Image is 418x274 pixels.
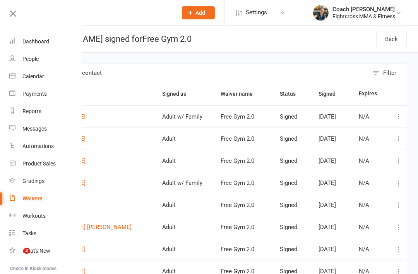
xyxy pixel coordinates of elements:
a: Payments [9,85,82,103]
div: Automations [22,143,54,149]
th: Expires [355,82,387,105]
span: Waiver name [221,91,261,97]
button: Signed [319,89,344,98]
span: [DATE] [319,135,336,142]
div: N/A [359,180,383,186]
td: Adult [159,238,217,260]
td: Signed [276,128,315,150]
a: [PERSON_NAME] [41,114,155,120]
td: Signed [276,194,315,216]
img: thumb_image1623694743.png [313,5,329,21]
div: [PERSON_NAME] signed for Free Gym 2.0 [26,26,192,52]
a: Poppy Whatling [41,202,155,209]
a: [PERSON_NAME] [41,158,155,164]
span: [DATE] [319,113,336,120]
span: [DATE] [319,246,336,253]
div: N/A [359,224,383,231]
a: Dashboard [9,33,82,50]
span: 2 [24,248,30,254]
span: [DATE] [319,224,336,231]
button: Add [182,6,215,19]
div: Payments [22,91,47,97]
span: Status [280,91,304,97]
a: Tasks [9,225,82,242]
a: Calendar [9,68,82,85]
button: Filter [368,64,407,82]
a: [PERSON_NAME] [41,246,155,253]
input: Search by contact [38,64,368,82]
div: N/A [359,158,383,164]
div: Free Gym 2.0 [221,136,273,142]
div: Workouts [22,213,46,219]
a: What's New [9,242,82,260]
td: Adult w/ Family [159,172,217,194]
button: Waiver name [221,89,261,98]
a: Gradings [9,172,82,190]
span: Signed [319,91,344,97]
td: Signed [276,216,315,238]
td: Adult [159,194,217,216]
div: What's New [22,248,50,254]
div: People [22,56,39,62]
a: [PERSON_NAME] [PERSON_NAME] [41,224,155,231]
td: Adult [159,216,217,238]
a: Back [376,31,407,47]
button: Status [280,89,304,98]
div: Fightcross MMA & Fitness [332,13,395,20]
div: N/A [359,114,383,120]
input: Search... [46,7,172,18]
div: Messages [22,126,47,132]
div: Coach [PERSON_NAME] [332,6,395,13]
a: [PERSON_NAME] [41,136,155,142]
td: Adult [159,150,217,172]
a: [PERSON_NAME] [41,180,155,186]
div: N/A [359,202,383,209]
a: People [9,50,82,68]
div: Waivers [22,195,42,202]
div: Free Gym 2.0 [221,158,273,164]
td: Signed [276,238,315,260]
a: Messages [9,120,82,138]
td: Adult [159,128,217,150]
td: Signed [276,150,315,172]
td: Adult w/ Family [159,105,217,128]
a: Reports [9,103,82,120]
div: Free Gym 2.0 [221,246,273,253]
div: Tasks [22,230,36,236]
span: [DATE] [319,179,336,186]
div: Reports [22,108,41,114]
a: Workouts [9,207,82,225]
span: Settings [246,4,267,21]
div: Product Sales [22,160,56,167]
div: Free Gym 2.0 [221,202,273,209]
div: Filter [383,68,396,78]
span: Signed as [162,91,195,97]
a: Product Sales [9,155,82,172]
td: Signed [276,105,315,128]
span: Add [195,10,205,16]
div: Free Gym 2.0 [221,224,273,231]
iframe: Intercom live chat [8,248,26,266]
a: Waivers [9,190,82,207]
span: [DATE] [319,202,336,209]
div: Gradings [22,178,45,184]
td: Signed [276,172,315,194]
div: N/A [359,136,383,142]
span: [DATE] [319,157,336,164]
button: Signed as [162,89,195,98]
div: Dashboard [22,38,49,45]
div: N/A [359,246,383,253]
div: Calendar [22,73,44,79]
div: Free Gym 2.0 [221,114,273,120]
div: Free Gym 2.0 [221,180,273,186]
a: Automations [9,138,82,155]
